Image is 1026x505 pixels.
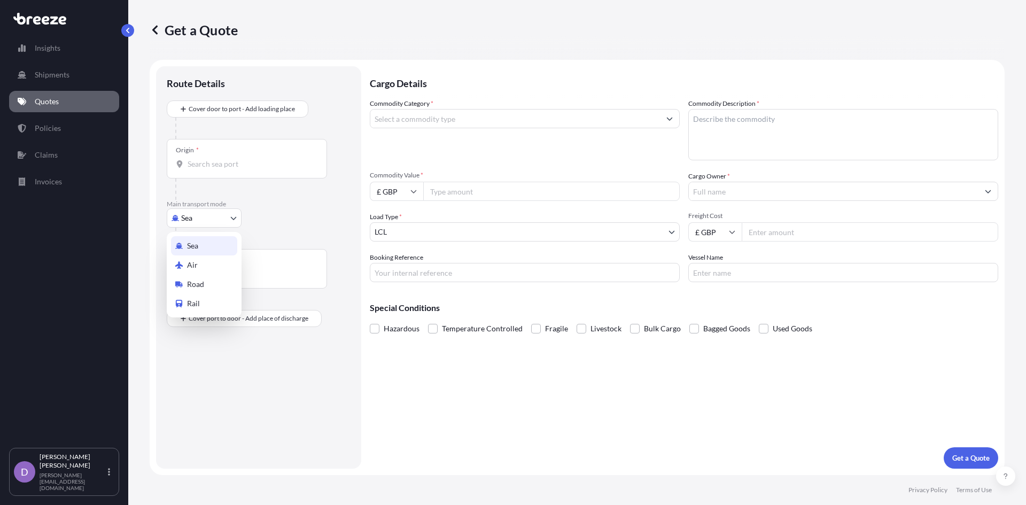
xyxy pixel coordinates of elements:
[187,298,200,309] span: Rail
[370,66,998,98] p: Cargo Details
[187,279,204,290] span: Road
[167,232,242,317] div: Select transport
[187,240,198,251] span: Sea
[187,260,198,270] span: Air
[150,21,238,38] p: Get a Quote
